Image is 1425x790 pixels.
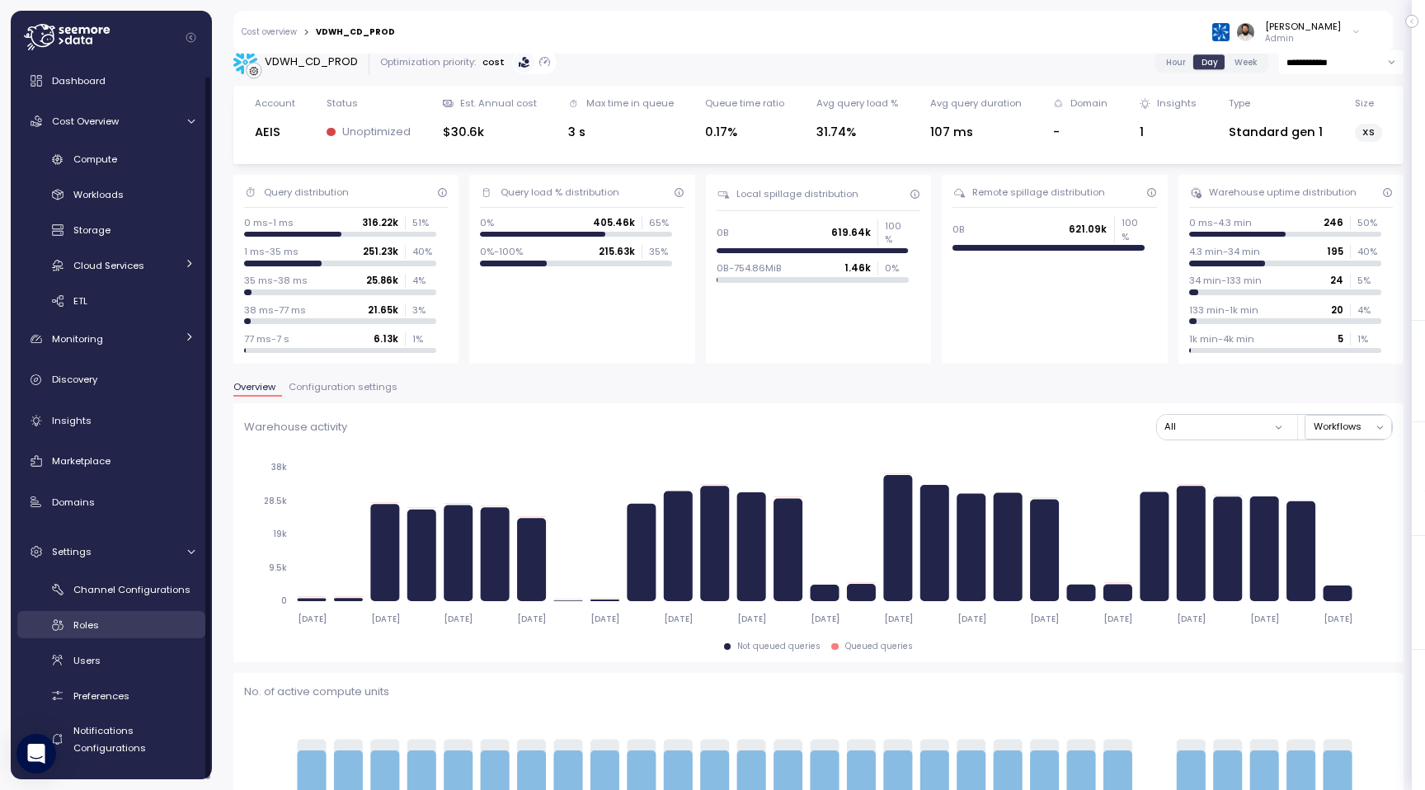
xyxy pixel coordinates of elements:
[233,383,275,392] span: Overview
[52,332,103,346] span: Monitoring
[957,614,985,624] tspan: [DATE]
[1189,332,1254,346] p: 1k min-4k min
[480,245,523,258] p: 0%-100%
[443,123,537,142] div: $30.6k
[52,74,106,87] span: Dashboard
[1324,216,1343,229] p: 246
[17,647,205,674] a: Users
[73,259,144,272] span: Cloud Services
[1189,245,1260,258] p: 4.3 min-34 min
[737,641,821,652] div: Not queued queries
[1177,614,1206,624] tspan: [DATE]
[73,654,101,667] span: Users
[811,614,839,624] tspan: [DATE]
[17,611,205,638] a: Roles
[412,216,435,229] p: 51 %
[73,689,129,703] span: Preferences
[281,595,287,606] tspan: 0
[1331,303,1343,317] p: 20
[737,614,766,624] tspan: [DATE]
[1355,96,1374,110] div: Size
[362,216,398,229] p: 316.22k
[482,55,505,68] p: cost
[271,462,287,473] tspan: 38k
[17,146,205,173] a: Compute
[501,186,619,199] div: Query load % distribution
[17,217,205,244] a: Storage
[1357,274,1380,287] p: 5 %
[1357,303,1380,317] p: 4 %
[1157,96,1197,110] div: Insights
[412,245,435,258] p: 40 %
[316,28,395,36] div: VDWH_CD_PROD
[327,96,358,110] div: Status
[1324,614,1352,624] tspan: [DATE]
[1229,123,1323,142] div: Standard gen 1
[244,216,294,229] p: 0 ms-1 ms
[844,261,871,275] p: 1.46k
[952,223,965,236] p: 0B
[590,614,619,624] tspan: [DATE]
[599,245,635,258] p: 215.63k
[831,226,871,239] p: 619.64k
[586,96,674,110] div: Max time in queue
[17,717,205,761] a: Notifications Configurations
[1202,56,1218,68] span: Day
[17,181,205,209] a: Workloads
[363,245,398,258] p: 251.23k
[1189,216,1252,229] p: 0 ms-4.3 min
[1362,124,1375,141] span: XS
[412,303,435,317] p: 3 %
[1357,332,1380,346] p: 1 %
[1265,33,1341,45] p: Admin
[885,261,908,275] p: 0 %
[181,31,201,44] button: Collapse navigation
[244,274,308,287] p: 35 ms-38 ms
[264,496,287,506] tspan: 28.5k
[517,614,546,624] tspan: [DATE]
[52,545,92,558] span: Settings
[1166,56,1186,68] span: Hour
[265,54,358,70] div: VDWH_CD_PROD
[1305,415,1392,439] button: Workflows
[593,216,635,229] p: 405.46k
[244,419,347,435] p: Warehouse activity
[1265,20,1341,33] div: [PERSON_NAME]
[17,105,205,138] a: Cost Overview
[1157,415,1291,439] button: All
[244,245,299,258] p: 1 ms-35 ms
[885,219,908,247] p: 100 %
[244,303,306,317] p: 38 ms-77 ms
[1357,245,1380,258] p: 40 %
[273,529,287,539] tspan: 19k
[17,486,205,519] a: Domains
[73,618,99,632] span: Roles
[380,55,476,68] div: Optimization priority:
[1338,332,1343,346] p: 5
[1327,245,1343,258] p: 195
[289,383,397,392] span: Configuration settings
[244,332,289,346] p: 77 ms-7 s
[269,562,287,573] tspan: 9.5k
[255,123,295,142] div: AEIS
[17,287,205,314] a: ETL
[1140,123,1197,142] div: 1
[73,583,190,596] span: Channel Configurations
[298,614,327,624] tspan: [DATE]
[16,734,56,774] div: Open Intercom Messenger
[17,322,205,355] a: Monitoring
[17,364,205,397] a: Discovery
[816,123,898,142] div: 31.74%
[1209,186,1357,199] div: Warehouse uptime distribution
[1357,216,1380,229] p: 50 %
[1330,274,1343,287] p: 24
[368,303,398,317] p: 21.65k
[1229,96,1250,110] div: Type
[52,414,92,427] span: Insights
[342,124,411,140] p: Unoptimized
[736,187,858,200] div: Local spillage distribution
[264,186,349,199] div: Query distribution
[52,373,97,386] span: Discovery
[255,96,295,110] div: Account
[366,274,398,287] p: 25.86k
